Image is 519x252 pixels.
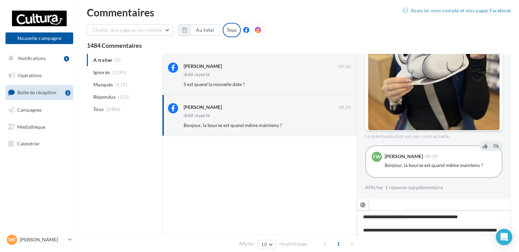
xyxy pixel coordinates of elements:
span: S est quand la nouvelle date ? [184,81,245,87]
div: [PERSON_NAME] [184,104,222,111]
span: Opérations [18,72,42,78]
span: (113) [118,94,130,100]
span: 08:39 [338,104,351,111]
span: Calendrier [17,141,40,146]
span: 10 [261,242,267,247]
span: Tous [93,106,104,113]
span: Médiathèque [17,124,45,129]
div: diddl reporté [184,72,210,77]
a: Calendrier [4,137,75,151]
span: Ignorés [93,69,110,76]
a: Boîte de réception2 [4,85,75,100]
span: résultats/page [279,241,308,247]
div: Tous [223,23,241,37]
button: Afficher 1 réponse supplémentaire [365,183,443,192]
span: Bonjour, la bourse est quand même maintenu ? [184,122,282,128]
span: (1484) [106,107,121,112]
span: 08:39 [425,154,438,159]
span: (177) [116,82,127,87]
span: Campagnes [17,107,42,113]
div: 1 [64,56,69,61]
div: Bonjour, la bourse est quand même maintenu ? [385,162,496,169]
div: La prévisualisation est non-contractuelle [365,131,503,140]
a: Opérations [4,68,75,83]
button: 10 [258,240,276,249]
div: 2 [65,90,70,96]
button: Au total [178,24,220,36]
a: MF [PERSON_NAME] [5,233,73,246]
span: Notifications [18,55,46,61]
p: [PERSON_NAME] [20,236,65,243]
span: Répondus [93,94,116,100]
a: Associer mon compte et mes pages Facebook [402,6,511,15]
div: Open Intercom Messenger [496,229,512,245]
button: Nouvelle campagne [5,32,73,44]
i: @ [360,201,366,207]
button: Choisir une page ou un compte [87,24,173,36]
span: FW [373,153,381,160]
span: 1 [333,238,344,249]
div: [PERSON_NAME] [184,63,222,70]
span: Afficher [239,241,254,247]
button: Notifications 1 [4,51,72,66]
div: [PERSON_NAME] [385,154,423,159]
span: (1193) [112,70,127,75]
span: Masqués [93,81,113,88]
span: MF [9,236,16,243]
button: @ [357,199,369,210]
div: diddl reporté [184,113,210,118]
span: Boîte de réception [17,89,56,95]
button: Au total [190,24,220,36]
a: Campagnes [4,103,75,117]
div: Commentaires [87,7,511,17]
div: 1484 Commentaires [87,42,511,48]
a: Médiathèque [4,120,75,134]
span: 09:30 [338,64,351,70]
span: Choisir une page ou un compte [93,27,162,33]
